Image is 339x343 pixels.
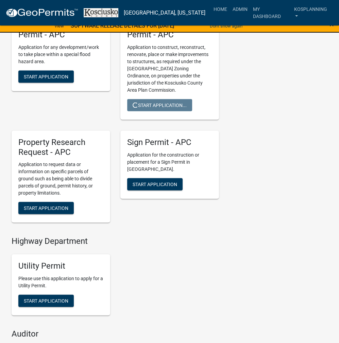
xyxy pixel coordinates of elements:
button: Don't show again [207,20,245,32]
button: Start Application [18,294,74,307]
span: Start Application [133,181,177,186]
h5: Property Research Request - APC [18,137,103,157]
p: Application to construct, reconstruct, renovate, place or make improvements to structures, as req... [127,43,212,93]
p: Application for the construction or placement for a Sign Permit in [GEOGRAPHIC_DATA]. [127,151,212,173]
h4: Auditor [12,329,219,339]
button: Start Application [18,202,74,214]
button: Start Application... [127,99,192,111]
a: kosplanning [291,3,334,23]
a: My Dashboard [250,3,291,23]
p: Application for any development/work to take place within a special flood hazard area. [18,43,103,65]
span: Start Application [24,298,68,303]
h5: Sign Permit - APC [127,137,212,147]
a: Home [211,3,230,16]
h5: Utility Permit [18,261,103,271]
strong: SOFTWARE RELEASE DETAILS FOR [DATE] [71,22,174,29]
p: Application to request data or information on specific parcels of ground such as being able to di... [18,161,103,196]
button: Close [329,20,334,29]
span: Start Application [24,205,68,211]
span: Start Application [24,73,68,79]
a: Admin [230,3,250,16]
span: Start Application... [133,102,187,107]
a: [GEOGRAPHIC_DATA], [US_STATE] [124,7,205,19]
p: Please use this application to apply for a Utility Permit. [18,275,103,289]
a: View [52,20,67,32]
button: Start Application [127,178,183,190]
button: Start Application [18,70,74,83]
h4: Highway Department [12,236,219,246]
img: Kosciusko County, Indiana [84,8,118,17]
